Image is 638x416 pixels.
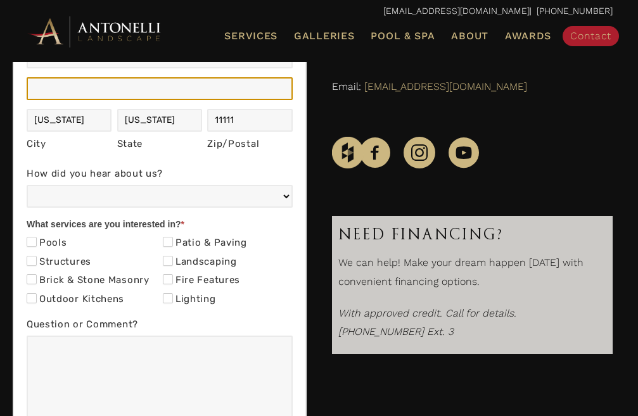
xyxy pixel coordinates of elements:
[294,30,354,42] span: Galleries
[383,6,530,16] a: [EMAIL_ADDRESS][DOMAIN_NAME]
[27,217,293,235] div: What services are you interested in?
[289,28,359,44] a: Galleries
[219,28,283,44] a: Services
[163,256,237,268] label: Landscaping
[163,274,173,284] input: Fire Features
[27,256,91,268] label: Structures
[451,31,488,41] span: About
[338,307,516,319] i: With approved credit. Call for details.
[27,237,67,249] label: Pools
[163,237,173,247] input: Patio & Paving
[224,31,278,41] span: Services
[27,274,37,284] input: Brick & Stone Masonry
[27,165,293,185] label: How did you hear about us?
[570,30,611,42] span: Contact
[27,237,37,247] input: Pools
[27,256,37,266] input: Structures
[117,109,202,132] input: Michigan
[338,253,607,297] p: We can help! Make your dream happen [DATE] with convenient financing options.
[27,274,150,287] label: Brick & Stone Masonry
[207,136,292,153] div: Zip/Postal
[332,80,361,92] span: Email:
[163,274,240,287] label: Fire Features
[117,136,202,153] div: State
[25,14,165,49] img: Antonelli Horizontal Logo
[366,28,440,44] a: Pool & Spa
[505,30,551,42] span: Awards
[27,293,124,306] label: Outdoor Kitchens
[27,316,293,336] label: Question or Comment?
[338,325,454,337] em: [PHONE_NUMBER] Ext. 3
[163,293,216,306] label: Lighting
[500,28,556,44] a: Awards
[27,293,37,303] input: Outdoor Kitchens
[446,28,494,44] a: About
[163,256,173,266] input: Landscaping
[364,80,527,92] a: [EMAIL_ADDRESS][DOMAIN_NAME]
[563,26,619,46] a: Contact
[25,3,613,20] p: | [PHONE_NUMBER]
[27,136,112,153] div: City
[332,137,364,168] img: Houzz
[338,222,607,247] h3: Need Financing?
[371,30,435,42] span: Pool & Spa
[163,237,247,249] label: Patio & Paving
[163,293,173,303] input: Lighting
